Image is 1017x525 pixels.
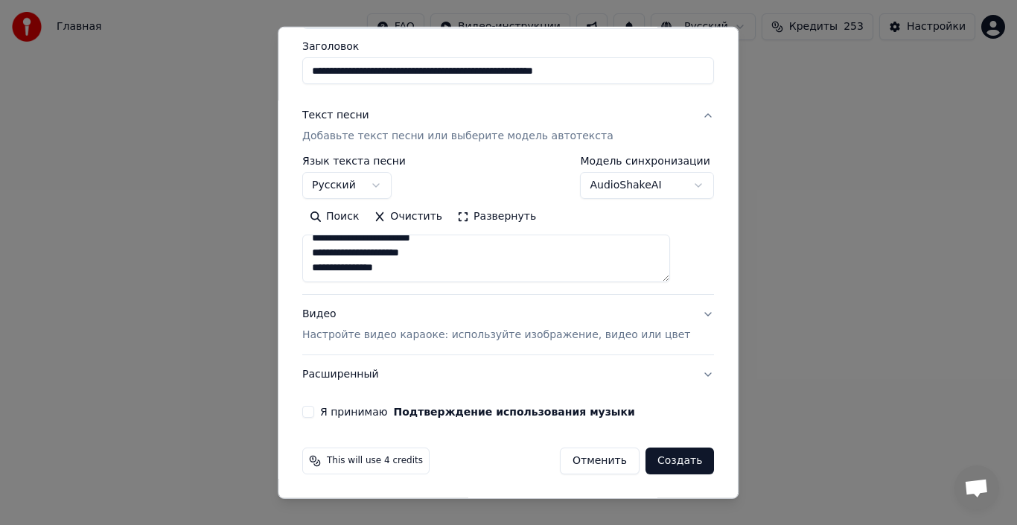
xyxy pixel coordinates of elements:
button: ВидеоНастройте видео караоке: используйте изображение, видео или цвет [302,295,714,354]
button: Отменить [560,448,640,474]
button: Развернуть [450,205,543,229]
label: Модель синхронизации [581,156,715,166]
button: Поиск [302,205,366,229]
label: Я принимаю [320,407,635,417]
div: Текст песниДобавьте текст песни или выберите модель автотекста [302,156,714,294]
button: Создать [645,448,714,474]
label: Язык текста песни [302,156,406,166]
p: Добавьте текст песни или выберите модель автотекста [302,129,613,144]
div: Текст песни [302,108,369,123]
button: Я принимаю [394,407,635,417]
div: Видео [302,307,690,343]
p: Настройте видео караоке: используйте изображение, видео или цвет [302,328,690,343]
button: Очистить [367,205,450,229]
span: This will use 4 credits [327,455,423,467]
label: Заголовок [302,41,714,51]
button: Расширенный [302,355,714,394]
button: Текст песниДобавьте текст песни или выберите модель автотекста [302,96,714,156]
